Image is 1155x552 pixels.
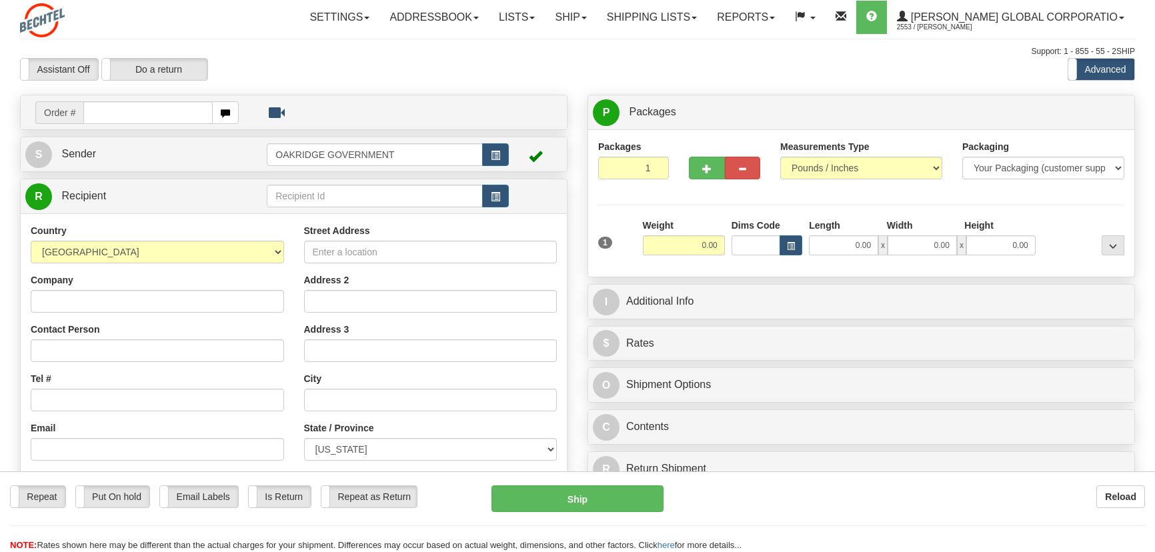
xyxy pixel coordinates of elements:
[809,219,840,232] label: Length
[379,1,489,34] a: Addressbook
[31,372,51,385] label: Tel #
[658,540,675,550] a: here
[707,1,785,34] a: Reports
[304,372,321,385] label: City
[25,141,52,168] span: S
[160,486,238,507] label: Email Labels
[25,141,267,168] a: S Sender
[732,219,780,232] label: Dims Code
[267,143,482,166] input: Sender Id
[1068,59,1134,80] label: Advanced
[249,486,311,507] label: Is Return
[545,1,596,34] a: Ship
[593,413,1130,441] a: CContents
[61,148,96,159] span: Sender
[35,101,83,124] span: Order #
[597,1,707,34] a: Shipping lists
[25,183,240,210] a: R Recipient
[598,237,612,249] span: 1
[304,471,354,484] label: Zip / Postal
[593,99,1130,126] a: P Packages
[304,323,349,336] label: Address 3
[957,235,966,255] span: x
[593,371,1130,399] a: OShipment Options
[31,323,99,336] label: Contact Person
[76,486,150,507] label: Put On hold
[593,414,620,441] span: C
[31,224,67,237] label: Country
[643,219,674,232] label: Weight
[267,185,482,207] input: Recipient Id
[304,421,374,435] label: State / Province
[878,235,888,255] span: x
[20,3,65,37] img: logo2553.jpg
[593,289,620,315] span: I
[304,224,370,237] label: Street Address
[299,1,379,34] a: Settings
[593,99,620,126] span: P
[321,486,417,507] label: Repeat as Return
[491,485,664,512] button: Ship
[593,330,1130,357] a: $Rates
[102,59,207,80] label: Do a return
[25,183,52,210] span: R
[962,140,1009,153] label: Packaging
[1124,208,1154,344] iframe: chat widget
[1105,491,1136,502] b: Reload
[31,421,55,435] label: Email
[598,140,642,153] label: Packages
[897,21,997,34] span: 2553 / [PERSON_NAME]
[593,288,1130,315] a: IAdditional Info
[629,106,676,117] span: Packages
[304,273,349,287] label: Address 2
[780,140,870,153] label: Measurements Type
[593,372,620,399] span: O
[304,241,557,263] input: Enter a location
[31,471,57,484] label: Tax Id
[593,456,620,483] span: R
[61,190,106,201] span: Recipient
[593,455,1130,483] a: RReturn Shipment
[10,540,37,550] span: NOTE:
[11,486,65,507] label: Repeat
[964,219,994,232] label: Height
[21,59,98,80] label: Assistant Off
[31,273,73,287] label: Company
[1102,235,1124,255] div: ...
[593,330,620,357] span: $
[20,46,1135,57] div: Support: 1 - 855 - 55 - 2SHIP
[1096,485,1145,508] button: Reload
[908,11,1118,23] span: [PERSON_NAME] Global Corporatio
[887,219,913,232] label: Width
[489,1,545,34] a: Lists
[887,1,1134,34] a: [PERSON_NAME] Global Corporatio 2553 / [PERSON_NAME]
